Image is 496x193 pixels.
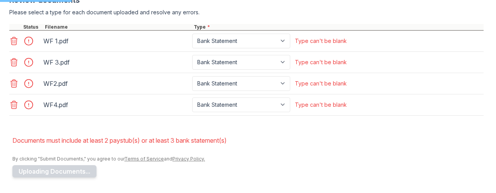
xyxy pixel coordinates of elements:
[43,24,192,30] div: Filename
[172,156,205,162] a: Privacy Policy.
[22,24,43,30] div: Status
[12,165,96,178] button: Uploading Documents...
[43,99,189,111] div: WF4.pdf
[295,80,347,87] div: Type can't be blank
[9,9,484,16] div: Please select a type for each document uploaded and resolve any errors.
[43,35,189,47] div: WF 1.pdf
[295,37,347,45] div: Type can't be blank
[295,101,347,109] div: Type can't be blank
[192,24,484,30] div: Type
[295,58,347,66] div: Type can't be blank
[124,156,164,162] a: Terms of Service
[43,56,189,68] div: WF 3.pdf
[12,156,484,162] div: By clicking "Submit Documents," you agree to our and
[43,77,189,90] div: WF2.pdf
[12,133,484,148] li: Documents must include at least 2 paystub(s) or at least 3 bank statement(s)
